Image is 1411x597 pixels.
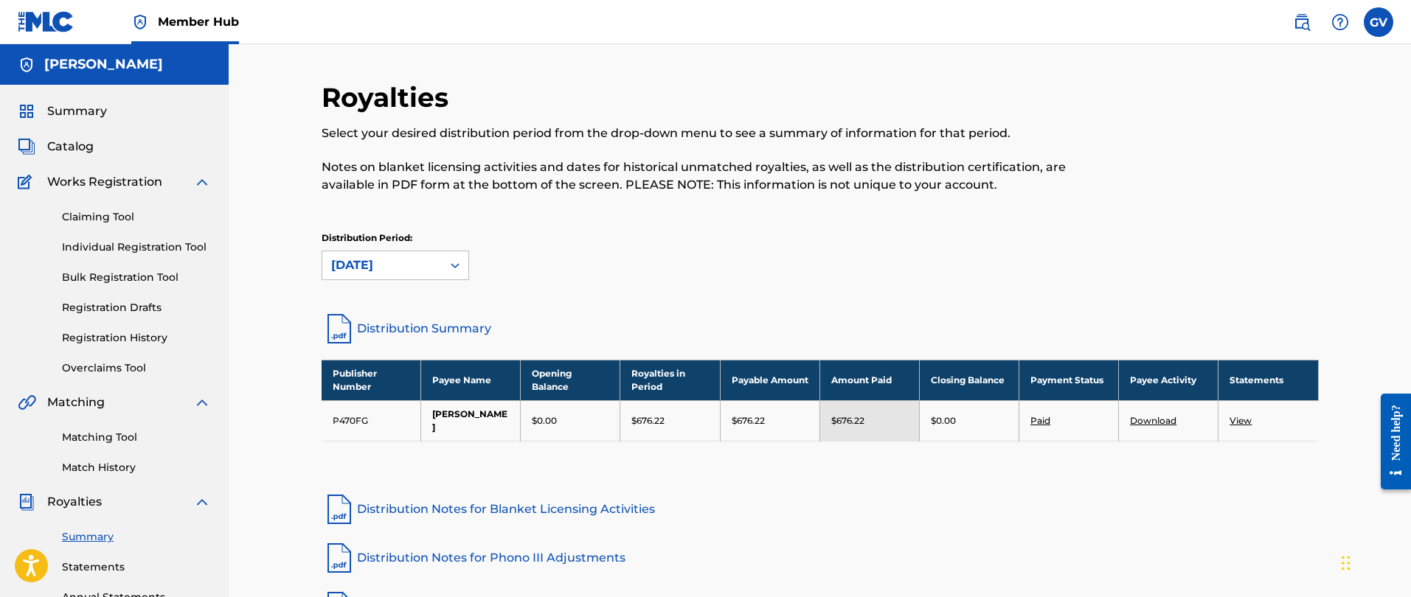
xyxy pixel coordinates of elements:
p: $676.22 [631,414,665,427]
td: [PERSON_NAME] [421,400,521,441]
img: MLC Logo [18,11,74,32]
a: Distribution Notes for Blanket Licensing Activities [322,492,1319,527]
img: distribution-summary-pdf [322,311,357,346]
img: Summary [18,102,35,120]
th: Payable Amount [720,360,819,400]
img: pdf [322,492,357,527]
div: [DATE] [331,256,433,274]
a: Statements [62,559,211,575]
a: Match History [62,460,211,475]
a: Individual Registration Tool [62,240,211,255]
div: User Menu [1364,7,1393,37]
p: $676.22 [732,414,765,427]
a: Public Search [1287,7,1317,37]
a: Distribution Summary [322,311,1319,346]
p: $0.00 [532,414,557,427]
a: Bulk Registration Tool [62,270,211,285]
a: SummarySummary [18,102,107,120]
img: expand [193,394,211,411]
a: Summary [62,529,211,545]
th: Opening Balance [521,360,620,400]
a: Paid [1030,415,1050,426]
a: View [1230,415,1252,426]
td: P470FG [322,400,421,441]
p: Notes on blanket licensing activities and dates for historical unmatched royalties, as well as th... [322,158,1089,194]
img: expand [193,173,211,191]
div: Trascina [1342,541,1351,585]
th: Payee Name [421,360,521,400]
img: Royalties [18,493,35,511]
p: $676.22 [831,414,864,427]
div: Help [1325,7,1355,37]
th: Closing Balance [919,360,1019,400]
h2: Royalties [322,81,456,114]
span: Royalties [47,493,102,511]
th: Payment Status [1019,360,1118,400]
a: Matching Tool [62,430,211,445]
div: Widget chat [1337,526,1411,597]
img: Top Rightsholder [131,13,149,31]
iframe: Resource Center [1370,383,1411,501]
a: CatalogCatalog [18,138,94,156]
img: Matching [18,394,36,411]
span: Works Registration [47,173,162,191]
a: Claiming Tool [62,209,211,225]
th: Payee Activity [1119,360,1218,400]
img: help [1331,13,1349,31]
th: Royalties in Period [620,360,720,400]
img: Works Registration [18,173,37,191]
img: expand [193,493,211,511]
p: Distribution Period: [322,231,469,245]
img: search [1293,13,1311,31]
p: $0.00 [931,414,956,427]
span: Summary [47,102,107,120]
h5: Giuseppe Vitolo [44,56,163,73]
iframe: Chat Widget [1337,526,1411,597]
span: Member Hub [158,13,239,30]
p: Select your desired distribution period from the drop-down menu to see a summary of information f... [322,125,1089,142]
a: Download [1130,415,1176,426]
th: Amount Paid [819,360,919,400]
a: Registration History [62,330,211,346]
th: Statements [1218,360,1318,400]
a: Distribution Notes for Phono III Adjustments [322,540,1319,576]
a: Overclaims Tool [62,360,211,376]
img: pdf [322,540,357,576]
a: Registration Drafts [62,300,211,315]
th: Publisher Number [322,360,421,400]
img: Catalog [18,138,35,156]
span: Catalog [47,138,94,156]
img: Accounts [18,56,35,74]
span: Matching [47,394,105,411]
